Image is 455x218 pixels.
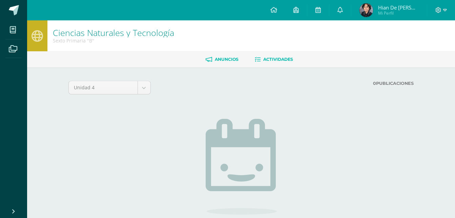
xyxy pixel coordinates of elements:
[53,37,174,44] div: Sexto Primaria 'B'
[206,119,277,215] img: no_activities.png
[53,28,174,37] h1: Ciencias Naturales y Tecnología
[373,81,376,86] strong: 0
[206,54,239,65] a: Anuncios
[215,57,239,62] span: Anuncios
[378,4,419,11] span: Hian de [PERSON_NAME]
[255,54,293,65] a: Actividades
[214,81,414,86] label: Publicaciones
[69,81,150,94] a: Unidad 4
[378,10,419,16] span: Mi Perfil
[263,57,293,62] span: Actividades
[53,27,174,38] a: Ciencias Naturales y Tecnología
[359,3,373,17] img: d54587dd832f484d4da5e2b5a35f1682.png
[74,81,132,94] span: Unidad 4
